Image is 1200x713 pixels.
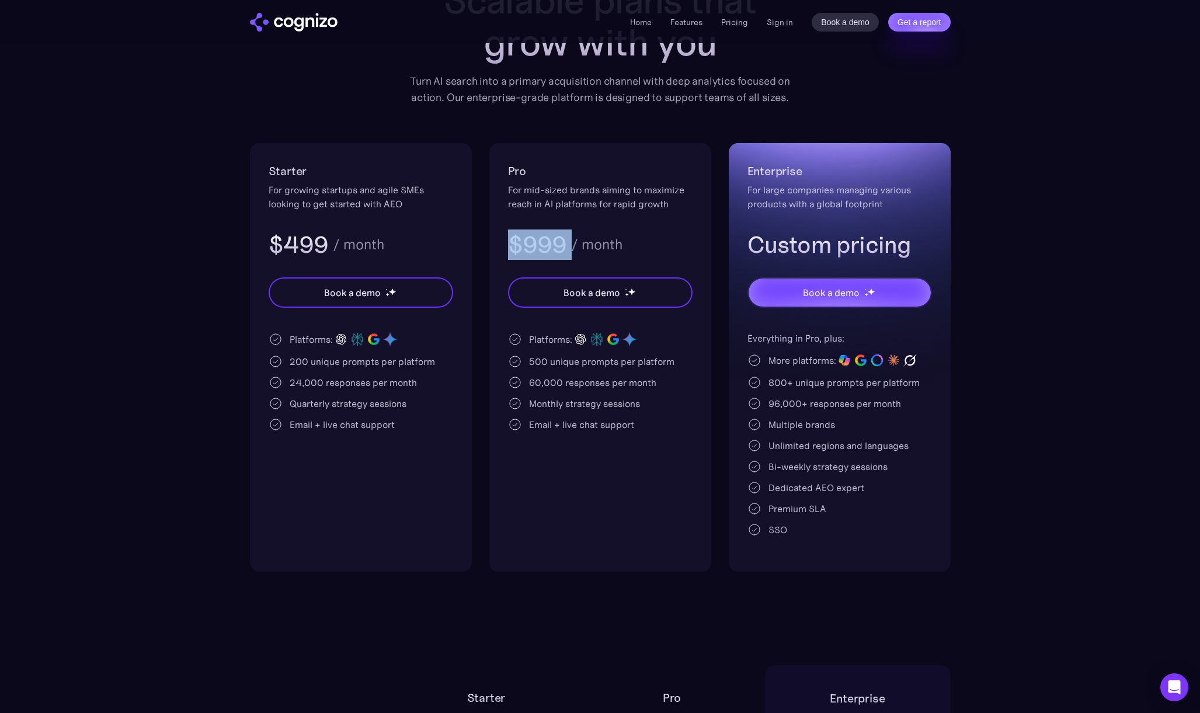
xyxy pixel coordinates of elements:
[333,238,384,252] div: / month
[324,286,380,300] div: Book a demo
[529,375,656,389] div: 60,000 responses per month
[290,418,395,432] div: Email + live chat support
[628,288,635,295] img: star
[529,354,674,368] div: 500 unique prompts per platform
[768,460,888,474] div: Bi-weekly strategy sessions
[250,13,338,32] img: cognizo logo
[864,288,866,290] img: star
[625,288,627,290] img: star
[812,13,879,32] a: Book a demo
[768,397,901,411] div: 96,000+ responses per month
[402,73,799,106] div: Turn AI search into a primary acquisition channel with deep analytics focused on action. Our ente...
[670,17,702,27] a: Features
[508,162,693,180] h2: Pro
[529,397,640,411] div: Monthly strategy sessions
[768,418,835,432] div: Multiple brands
[508,277,693,308] a: Book a demostarstarstar
[385,288,387,290] img: star
[803,286,859,300] div: Book a demo
[767,15,793,29] a: Sign in
[269,162,453,180] h2: Starter
[625,293,629,297] img: star
[768,523,787,537] div: SSO
[290,397,406,411] div: Quarterly strategy sessions
[529,418,634,432] div: Email + live chat support
[1160,673,1188,701] div: Open Intercom Messenger
[867,288,875,295] img: star
[768,481,864,495] div: Dedicated AEO expert
[385,293,389,297] img: star
[768,353,836,367] div: More platforms:
[768,375,920,389] div: 800+ unique prompts per platform
[269,277,453,308] a: Book a demostarstarstar
[250,13,338,32] a: home
[388,288,396,295] img: star
[747,277,932,308] a: Book a demostarstarstar
[571,238,622,252] div: / month
[747,183,932,211] div: For large companies managing various products with a global footprint
[290,332,333,346] div: Platforms:
[269,183,453,211] div: For growing startups and agile SMEs looking to get started with AEO
[864,293,868,297] img: star
[747,331,932,345] div: Everything in Pro, plus:
[467,688,506,707] h2: Starter
[768,502,826,516] div: Premium SLA
[663,688,681,707] h2: Pro
[290,375,417,389] div: 24,000 responses per month
[768,439,909,453] div: Unlimited regions and languages
[721,17,748,27] a: Pricing
[290,354,435,368] div: 200 unique prompts per platform
[747,229,932,260] h3: Custom pricing
[269,229,329,260] h3: $499
[747,162,932,180] h2: Enterprise
[830,689,885,708] h2: Enterprise
[508,229,567,260] h3: $999
[888,13,951,32] a: Get a report
[508,183,693,211] div: For mid-sized brands aiming to maximize reach in AI platforms for rapid growth
[564,286,620,300] div: Book a demo
[529,332,572,346] div: Platforms:
[630,17,652,27] a: Home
